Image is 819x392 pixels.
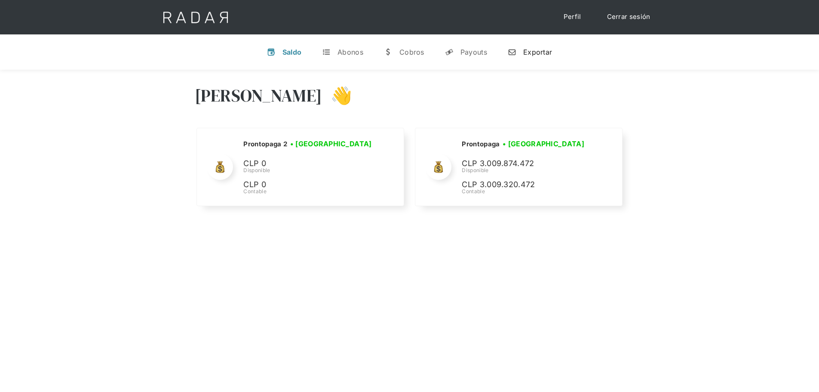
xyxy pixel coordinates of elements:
p: CLP 3.009.320.472 [462,179,591,191]
div: Saldo [282,48,302,56]
h3: • [GEOGRAPHIC_DATA] [503,139,584,149]
div: y [445,48,454,56]
p: CLP 0 [243,157,372,170]
p: CLP 0 [243,179,372,191]
h3: [PERSON_NAME] [195,85,322,106]
h3: 👋 [322,85,352,106]
div: Disponible [243,167,374,174]
h2: Prontopaga [462,140,500,148]
a: Perfil [555,9,590,25]
div: Payouts [460,48,487,56]
h2: Prontopaga 2 [243,140,287,148]
div: n [508,48,516,56]
div: Cobros [399,48,424,56]
div: w [384,48,393,56]
div: Abonos [337,48,363,56]
div: Disponible [462,167,591,174]
div: t [322,48,331,56]
div: v [267,48,276,56]
p: CLP 3.009.874.472 [462,157,591,170]
h3: • [GEOGRAPHIC_DATA] [290,139,372,149]
a: Cerrar sesión [598,9,659,25]
div: Contable [243,188,374,195]
div: Exportar [523,48,552,56]
div: Contable [462,188,591,195]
